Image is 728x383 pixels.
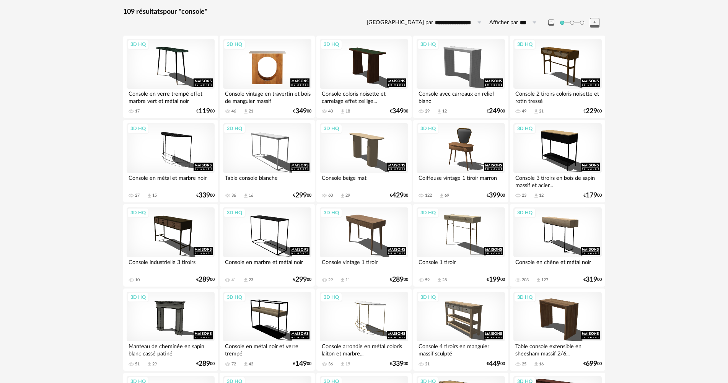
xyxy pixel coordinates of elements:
[417,341,505,357] div: Console 4 tiroirs en manguier massif sculpté
[135,362,140,367] div: 51
[196,361,215,367] div: € 00
[413,36,508,118] a: 3D HQ Console avec carreaux en relief blanc 29 Download icon 12 €24900
[320,208,342,218] div: 3D HQ
[417,89,505,104] div: Console avec carreaux en relief blanc
[436,277,442,283] span: Download icon
[249,109,253,114] div: 21
[295,361,307,367] span: 149
[510,120,605,202] a: 3D HQ Console 3 tiroirs en bois de sapin massif et acier... 23 Download icon 12 €17900
[390,193,408,198] div: € 00
[487,109,505,114] div: € 00
[127,89,215,104] div: Console en verre trempé effet marbre vert et métal noir
[196,109,215,114] div: € 00
[223,173,311,188] div: Table console blanche
[152,362,157,367] div: 29
[320,292,342,302] div: 3D HQ
[199,361,210,367] span: 289
[220,204,314,287] a: 3D HQ Console en marbre et métal noir 41 Download icon 23 €29900
[514,124,536,134] div: 3D HQ
[220,120,314,202] a: 3D HQ Table console blanche 36 Download icon 16 €29900
[316,288,411,371] a: 3D HQ Console arrondie en métal coloris laiton et marbre... 36 Download icon 19 €33900
[127,173,215,188] div: Console en métal et marbre noir
[123,120,218,202] a: 3D HQ Console en métal et marbre noir 27 Download icon 15 €33900
[445,193,449,198] div: 69
[522,109,526,114] div: 49
[586,277,597,282] span: 319
[295,109,307,114] span: 349
[417,173,505,188] div: Coiffeuse vintage 1 tiroir marron
[345,277,350,283] div: 11
[436,109,442,114] span: Download icon
[489,19,518,26] label: Afficher par
[583,193,602,198] div: € 00
[316,120,411,202] a: 3D HQ Console beige mat 60 Download icon 29 €42900
[320,89,408,104] div: Console coloris noisette et carrelage effet zellige...
[127,257,215,272] div: Console industrielle 3 tiroirs
[425,193,432,198] div: 122
[249,193,253,198] div: 16
[316,36,411,118] a: 3D HQ Console coloris noisette et carrelage effet zellige... 40 Download icon 18 €34900
[231,277,236,283] div: 41
[513,173,601,188] div: Console 3 tiroirs en bois de sapin massif et acier...
[328,109,333,114] div: 40
[513,341,601,357] div: Table console extensible en sheesham massif 2/6...
[522,193,526,198] div: 23
[417,39,439,49] div: 3D HQ
[413,120,508,202] a: 3D HQ Coiffeuse vintage 1 tiroir marron 122 Download icon 69 €39900
[249,362,253,367] div: 43
[417,208,439,218] div: 3D HQ
[249,277,253,283] div: 23
[390,277,408,282] div: € 00
[196,277,215,282] div: € 00
[340,109,345,114] span: Download icon
[243,361,249,367] span: Download icon
[328,277,333,283] div: 29
[328,193,333,198] div: 60
[417,124,439,134] div: 3D HQ
[489,361,500,367] span: 449
[320,257,408,272] div: Console vintage 1 tiroir
[199,109,210,114] span: 119
[514,208,536,218] div: 3D HQ
[392,193,404,198] span: 429
[340,193,345,199] span: Download icon
[417,292,439,302] div: 3D HQ
[127,341,215,357] div: Manteau de cheminée en sapin blanc cassé patiné
[533,109,539,114] span: Download icon
[345,193,350,198] div: 29
[392,277,404,282] span: 289
[123,8,605,16] div: 109 résultats
[487,361,505,367] div: € 00
[489,193,500,198] span: 399
[328,362,333,367] div: 36
[541,277,548,283] div: 127
[442,277,447,283] div: 28
[417,257,505,272] div: Console 1 tiroir
[425,109,430,114] div: 29
[199,277,210,282] span: 289
[320,341,408,357] div: Console arrondie en métal coloris laiton et marbre...
[513,257,601,272] div: Console en chêne et métal noir
[123,36,218,118] a: 3D HQ Console en verre trempé effet marbre vert et métal noir 17 €11900
[320,124,342,134] div: 3D HQ
[127,292,149,302] div: 3D HQ
[220,288,314,371] a: 3D HQ Console en métal noir et verre trempé 72 Download icon 43 €14900
[487,193,505,198] div: € 00
[295,193,307,198] span: 299
[522,362,526,367] div: 25
[392,109,404,114] span: 349
[425,362,430,367] div: 21
[539,362,544,367] div: 16
[152,193,157,198] div: 15
[293,361,311,367] div: € 00
[223,257,311,272] div: Console en marbre et métal noir
[127,39,149,49] div: 3D HQ
[127,124,149,134] div: 3D HQ
[123,204,218,287] a: 3D HQ Console industrielle 3 tiroirs 10 €28900
[510,204,605,287] a: 3D HQ Console en chêne et métal noir 203 Download icon 127 €31900
[223,341,311,357] div: Console en métal noir et verre trempé
[514,39,536,49] div: 3D HQ
[243,109,249,114] span: Download icon
[231,193,236,198] div: 36
[135,109,140,114] div: 17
